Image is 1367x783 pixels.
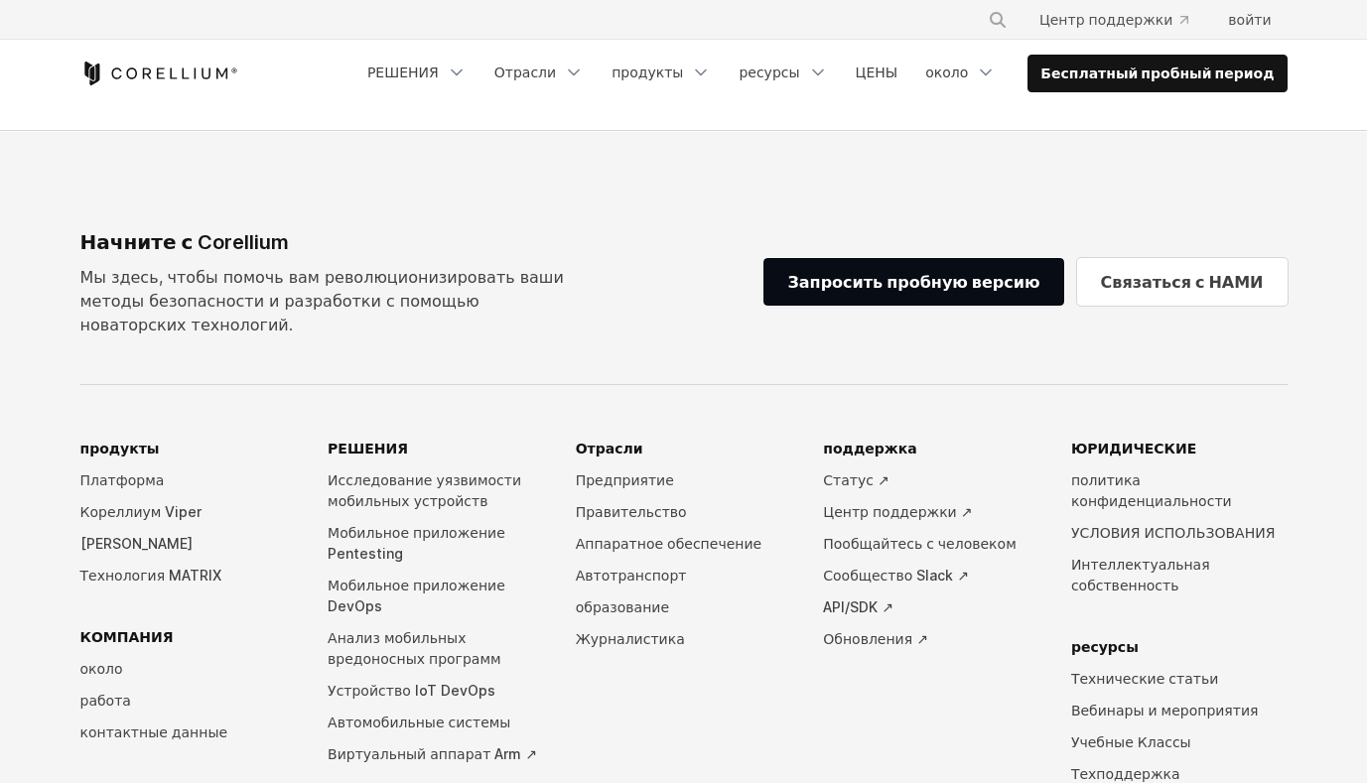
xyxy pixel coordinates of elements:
a: Corellium Home [80,62,238,85]
a: Устройство IoT DevOps [328,675,544,707]
a: политика конфиденциальности [1071,464,1288,517]
a: Автотранспорт [576,560,792,591]
a: Виртуальный аппарат Arm ↗ [328,738,544,770]
a: около [913,55,1008,90]
a: Центр поддержки [1024,2,1204,38]
a: РЕШЕНИЯ [355,55,478,90]
a: ресурсы [727,55,839,90]
a: Технология MATRIX [80,560,297,591]
a: Бесплатный пробный период [1028,56,1286,91]
a: Технические статьи [1071,663,1288,695]
a: ЦЕНЫ [844,55,910,90]
a: продукты [600,55,723,90]
a: Кореллиум Viper [80,496,297,528]
a: Правительство [576,496,792,528]
a: Вебинары и мероприятия [1071,695,1288,726]
a: контактные данные [80,717,297,748]
a: Связаться с НАМИ [1077,258,1288,306]
div: Меню навигации [355,55,1288,92]
a: Мобильное приложение DevOps [328,570,544,622]
a: работа [80,685,297,717]
a: Сообщество Slack ↗ [823,560,1039,591]
a: API/SDK ↗ [823,591,1039,623]
a: [PERSON_NAME] [80,528,297,560]
a: Центр поддержки ↗ [823,496,1039,528]
a: Запросить пробную версию [763,258,1063,306]
a: Анализ мобильных вредоносных программ [328,622,544,675]
a: войти [1212,2,1287,38]
a: Аппаратное обеспечение [576,528,792,560]
p: Мы здесь, чтобы помочь вам революционизировать ваши методы безопасности и разработки с помощью но... [80,265,589,336]
a: Платформа [80,464,297,496]
a: Мобильное приложение Pentesting [328,517,544,570]
a: Исследование уязвимости мобильных устройств [328,464,544,517]
a: Отрасли [482,55,596,90]
a: Обновления ↗ [823,623,1039,655]
a: Автомобильные системы [328,707,544,738]
a: Учебные Классы [1071,726,1288,758]
a: образование [576,591,792,623]
div: Начните с Corellium [80,227,589,257]
a: около [80,653,297,685]
a: Журналистика [576,623,792,655]
a: Пообщайтесь с человеком [823,528,1039,560]
a: Предприятие [576,464,792,496]
button: ПОИСК [980,2,1016,38]
a: УСЛОВИЯ ИСПОЛЬЗОВАНИЯ [1071,517,1288,549]
a: Интеллектуальная собственность [1071,549,1288,601]
a: Статус ↗ [823,464,1039,496]
div: Меню навигации [964,2,1288,38]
